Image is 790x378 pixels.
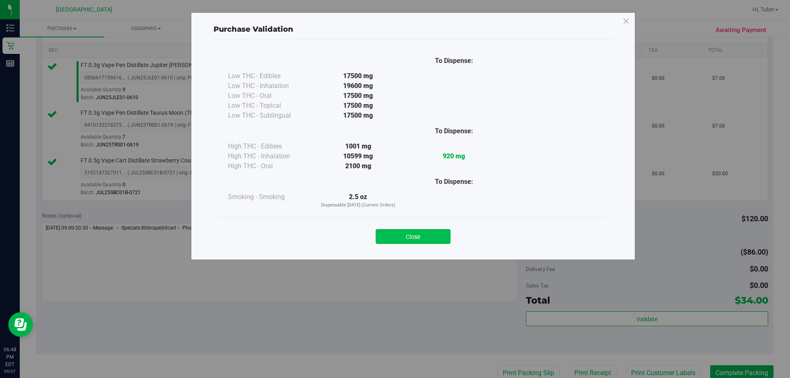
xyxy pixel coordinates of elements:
[228,151,310,161] div: High THC - Inhalation
[228,101,310,111] div: Low THC - Topical
[310,101,406,111] div: 17500 mg
[406,177,502,187] div: To Dispense:
[310,192,406,209] div: 2.5 oz
[406,126,502,136] div: To Dispense:
[8,312,33,337] iframe: Resource center
[228,91,310,101] div: Low THC - Oral
[228,141,310,151] div: High THC - Edibles
[406,56,502,66] div: To Dispense:
[310,71,406,81] div: 17500 mg
[228,111,310,121] div: Low THC - Sublingual
[228,71,310,81] div: Low THC - Edibles
[310,161,406,171] div: 2100 mg
[228,161,310,171] div: High THC - Oral
[376,229,451,244] button: Close
[228,192,310,202] div: Smoking - Smoking
[310,151,406,161] div: 10599 mg
[310,141,406,151] div: 1001 mg
[310,91,406,101] div: 17500 mg
[310,111,406,121] div: 17500 mg
[310,81,406,91] div: 19600 mg
[228,81,310,91] div: Low THC - Inhalation
[214,25,293,34] span: Purchase Validation
[443,152,465,160] strong: 920 mg
[310,202,406,209] p: Dispensable [DATE] (Current Orders)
